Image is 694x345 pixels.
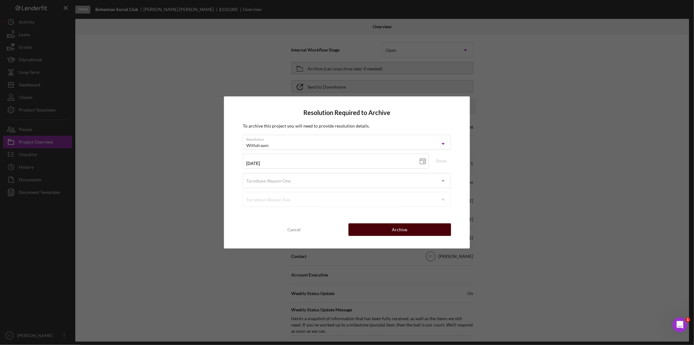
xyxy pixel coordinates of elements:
button: Cancel [243,223,345,236]
div: Withdrawn [246,143,269,148]
span: 1 [686,317,691,322]
h4: Resolution Required to Archive [243,109,451,116]
div: Reset [436,156,447,166]
div: Cancel [288,223,301,236]
div: Archive [392,223,408,236]
iframe: Intercom live chat [673,317,688,332]
button: Reset [432,156,451,166]
button: Archive [349,223,451,236]
div: Turndown Reason One [246,178,291,183]
p: To archive this project you will need to provide resolution details. [243,123,451,129]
